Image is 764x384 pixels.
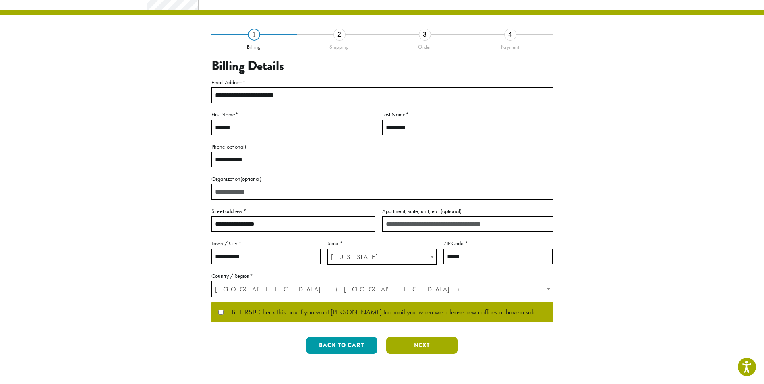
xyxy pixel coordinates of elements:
[386,337,458,354] button: Next
[419,29,431,41] div: 3
[211,77,553,87] label: Email Address
[382,109,553,120] label: Last Name
[306,337,377,354] button: Back to cart
[327,249,437,265] span: State
[212,281,553,297] span: United States (US)
[225,143,246,150] span: (optional)
[211,281,553,297] span: Country / Region
[504,29,516,41] div: 4
[211,109,375,120] label: First Name
[327,238,437,248] label: State
[211,206,375,216] label: Street address
[297,41,382,50] div: Shipping
[211,174,553,184] label: Organization
[248,29,260,41] div: 1
[443,238,553,248] label: ZIP Code
[468,41,553,50] div: Payment
[382,206,553,216] label: Apartment, suite, unit, etc.
[224,309,538,316] span: BE FIRST! Check this box if you want [PERSON_NAME] to email you when we release new coffees or ha...
[441,207,462,215] span: (optional)
[382,41,468,50] div: Order
[218,310,224,315] input: BE FIRST! Check this box if you want [PERSON_NAME] to email you when we release new coffees or ha...
[328,249,436,265] span: Indiana
[240,175,261,182] span: (optional)
[211,58,553,74] h3: Billing Details
[333,29,346,41] div: 2
[211,238,321,248] label: Town / City
[211,41,297,50] div: Billing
